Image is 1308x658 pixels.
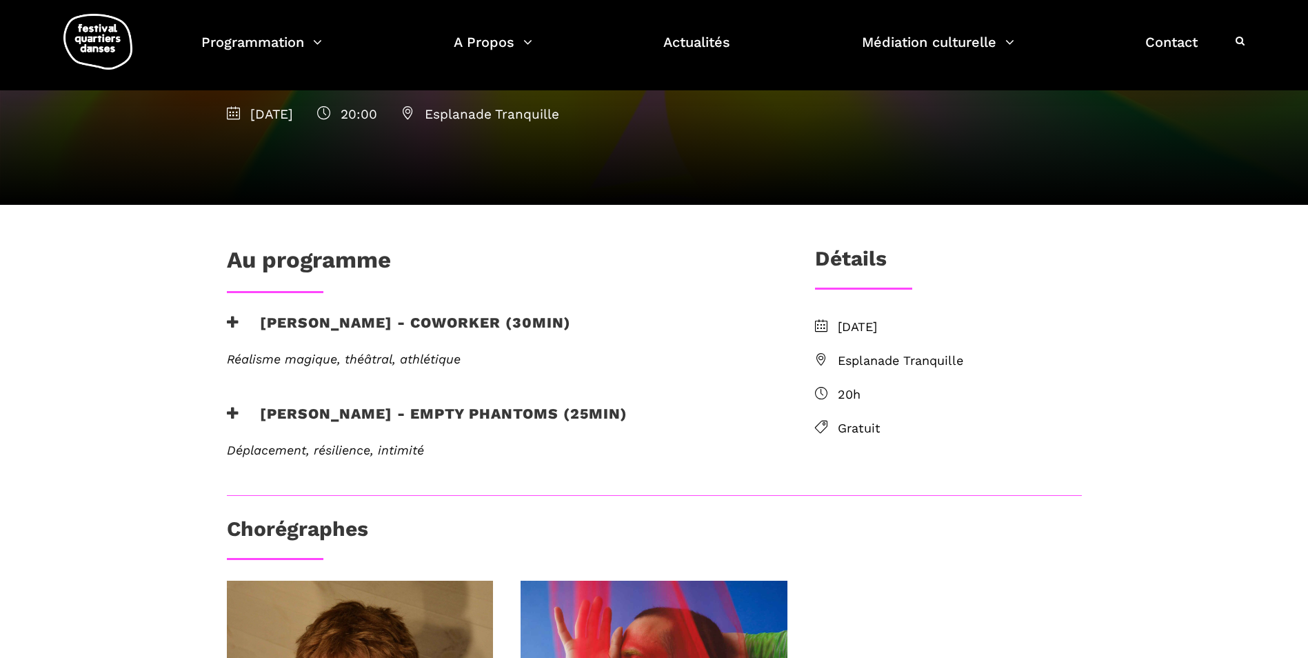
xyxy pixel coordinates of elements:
[454,30,532,71] a: A Propos
[227,352,461,366] em: Réalisme magique, théâtral, athlétique
[201,30,322,71] a: Programmation
[227,517,368,551] h3: Chorégraphes
[401,106,559,122] span: Esplanade Tranquille
[63,14,132,70] img: logo-fqd-med
[815,246,887,281] h3: Détails
[838,351,1082,371] span: Esplanade Tranquille
[838,317,1082,337] span: [DATE]
[838,385,1082,405] span: 20h
[317,106,377,122] span: 20:00
[227,443,424,457] em: Déplacement, résilience, intimité
[862,30,1014,71] a: Médiation culturelle
[838,419,1082,439] span: Gratuit
[227,405,627,439] h3: [PERSON_NAME] - Empty phantoms (25min)
[227,246,391,281] h1: Au programme
[663,30,730,71] a: Actualités
[1145,30,1198,71] a: Contact
[227,314,571,348] h3: [PERSON_NAME] - coworker (30min)
[227,106,293,122] span: [DATE]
